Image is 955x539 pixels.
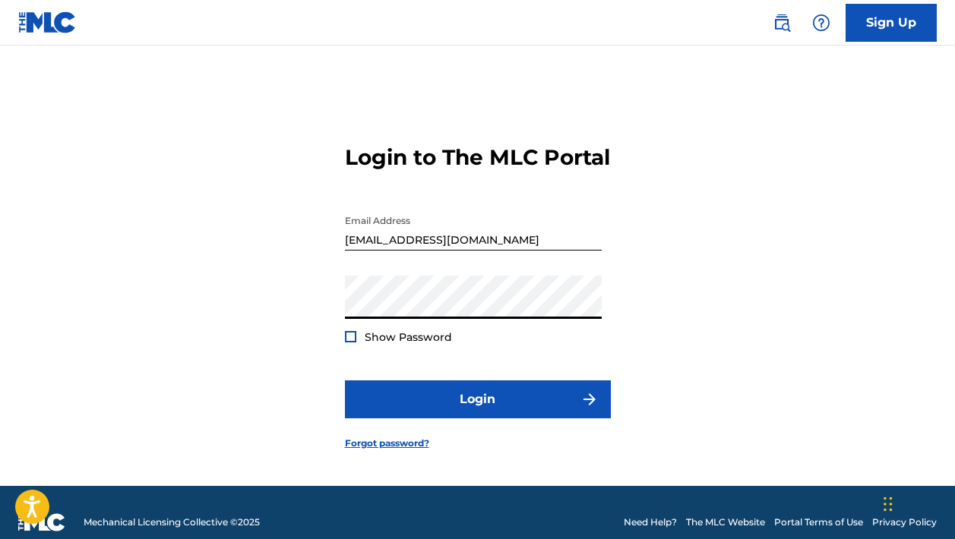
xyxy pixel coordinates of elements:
button: Login [345,380,611,418]
div: Drag [884,481,893,527]
span: Show Password [365,330,452,344]
a: Need Help? [624,515,677,529]
img: MLC Logo [18,11,77,33]
h3: Login to The MLC Portal [345,144,610,171]
img: search [773,14,791,32]
a: Public Search [767,8,797,38]
img: f7272a7cc735f4ea7f67.svg [580,390,599,408]
a: Privacy Policy [872,515,937,529]
img: logo [18,513,65,531]
img: help [812,14,830,32]
div: Help [806,8,836,38]
a: Sign Up [846,4,937,42]
a: The MLC Website [686,515,765,529]
a: Portal Terms of Use [774,515,863,529]
span: Mechanical Licensing Collective © 2025 [84,515,260,529]
a: Forgot password? [345,437,429,450]
iframe: Chat Widget [879,466,955,539]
